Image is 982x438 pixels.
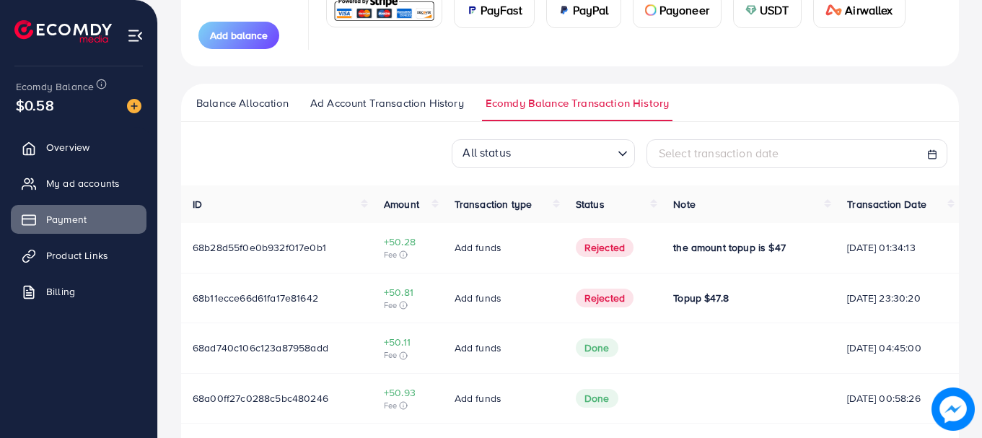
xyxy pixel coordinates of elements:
span: Select transaction date [659,145,779,161]
button: Add balance [198,22,279,49]
span: USDT [760,1,789,19]
span: Billing [46,284,75,299]
span: Fee [384,400,431,411]
img: card [745,4,757,16]
img: logo [14,20,112,43]
span: My ad accounts [46,176,120,190]
span: Fee [384,349,431,361]
span: Transaction Date [847,197,926,211]
span: 68b11ecce66d61fa17e81642 [193,291,318,305]
a: Billing [11,277,146,306]
span: [DATE] 23:30:20 [847,291,947,305]
span: Payment [46,212,87,227]
span: 68ad740c106c123a87958add [193,341,328,355]
span: the amount topup is $47 [673,240,786,255]
img: image [127,99,141,113]
img: card [825,4,843,16]
span: Add funds [455,240,501,255]
span: Payoneer [659,1,709,19]
span: Done [576,389,618,408]
span: Amount [384,197,419,211]
span: Fee [384,299,431,311]
div: Search for option [452,139,635,168]
span: +50.93 [384,385,431,400]
span: Rejected [576,289,634,307]
span: Add funds [455,391,501,406]
span: Rejected [576,238,634,257]
img: card [645,4,657,16]
input: Search for option [515,141,612,164]
span: 68a00ff27c0288c5bc480246 [193,391,328,406]
span: +50.11 [384,335,431,349]
span: Airwallex [845,1,893,19]
span: Status [576,197,605,211]
img: card [466,4,478,16]
a: Product Links [11,241,146,270]
span: Ecomdy Balance [16,79,94,94]
span: Add funds [455,291,501,305]
a: Payment [11,205,146,234]
span: All status [460,140,514,164]
a: Overview [11,133,146,162]
span: Product Links [46,248,108,263]
span: PayPal [573,1,609,19]
img: card [558,4,570,16]
span: [DATE] 01:34:13 [847,240,947,255]
span: Note [673,197,696,211]
span: PayFast [481,1,522,19]
span: +50.81 [384,285,431,299]
span: Ad Account Transaction History [310,95,464,111]
span: $0.58 [16,95,54,115]
img: image [931,387,975,431]
span: Done [576,338,618,357]
a: My ad accounts [11,169,146,198]
span: Ecomdy Balance Transaction History [486,95,669,111]
span: Add balance [210,28,268,43]
span: Balance Allocation [196,95,289,111]
span: [DATE] 00:58:26 [847,391,947,406]
span: Add funds [455,341,501,355]
span: Overview [46,140,89,154]
span: 68b28d55f0e0b932f017e0b1 [193,240,326,255]
span: ID [193,197,202,211]
span: [DATE] 04:45:00 [847,341,947,355]
img: menu [127,27,144,44]
span: +50.28 [384,235,431,249]
span: Transaction type [455,197,532,211]
span: Topup $47.8 [673,291,729,305]
span: Fee [384,249,431,260]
